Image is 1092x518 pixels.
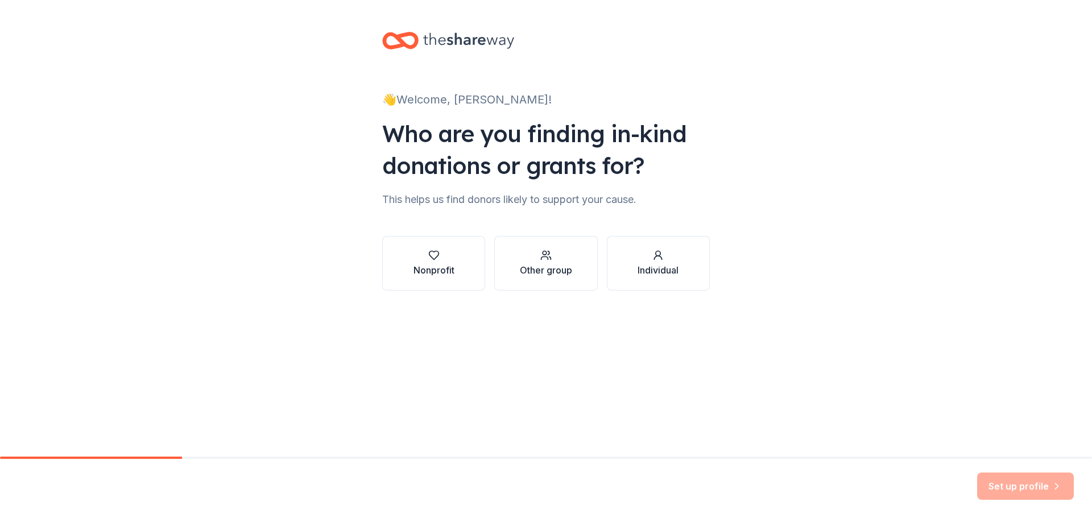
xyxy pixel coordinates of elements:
div: This helps us find donors likely to support your cause. [382,190,710,209]
div: Individual [638,263,679,277]
div: Who are you finding in-kind donations or grants for? [382,118,710,181]
div: 👋 Welcome, [PERSON_NAME]! [382,90,710,109]
button: Individual [607,236,710,291]
button: Nonprofit [382,236,485,291]
div: Nonprofit [413,263,454,277]
button: Other group [494,236,597,291]
div: Other group [520,263,572,277]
